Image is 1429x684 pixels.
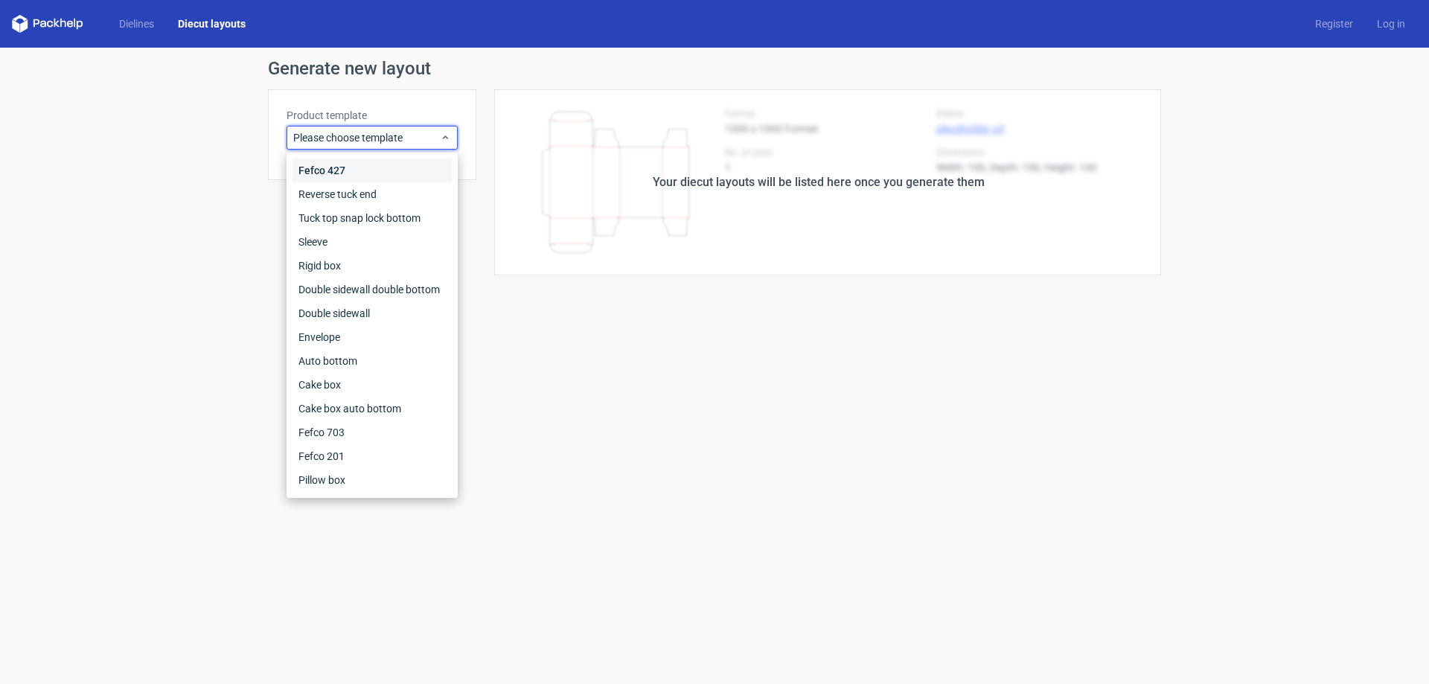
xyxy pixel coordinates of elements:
div: Tuck top snap lock bottom [292,206,452,230]
div: Cake box [292,373,452,397]
div: Fefco 703 [292,421,452,444]
div: Auto bottom [292,349,452,373]
div: Your diecut layouts will be listed here once you generate them [653,173,985,191]
div: Envelope [292,325,452,349]
div: Fefco 201 [292,444,452,468]
div: Double sidewall double bottom [292,278,452,301]
label: Product template [287,108,458,123]
div: Fefco 427 [292,159,452,182]
div: Cake box auto bottom [292,397,452,421]
h1: Generate new layout [268,60,1161,77]
div: Sleeve [292,230,452,254]
a: Log in [1365,16,1417,31]
div: Double sidewall [292,301,452,325]
a: Diecut layouts [166,16,258,31]
a: Dielines [107,16,166,31]
a: Register [1303,16,1365,31]
div: Rigid box [292,254,452,278]
div: Reverse tuck end [292,182,452,206]
div: Pillow box [292,468,452,492]
span: Please choose template [293,130,440,145]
